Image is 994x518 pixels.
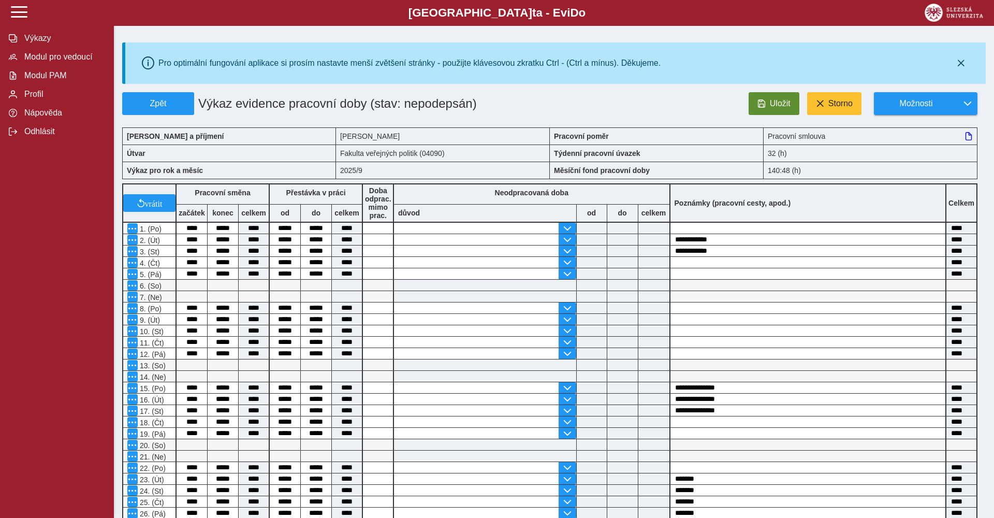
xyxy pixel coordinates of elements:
span: 11. (Čt) [138,339,164,347]
button: Menu [127,360,138,370]
b: Pracovní směna [195,189,250,197]
b: Měsíční fond pracovní doby [554,166,650,175]
span: 8. (Po) [138,305,162,313]
span: 4. (Čt) [138,259,160,267]
b: Týdenní pracovní úvazek [554,149,640,157]
span: 1. (Po) [138,225,162,233]
button: Menu [127,406,138,416]
b: do [301,209,331,217]
button: Menu [127,337,138,348]
span: 2. (Út) [138,236,160,244]
img: logo_web_su.png [925,4,983,22]
b: Přestávka v práci [286,189,345,197]
button: Menu [127,223,138,234]
div: Fakulta veřejných politik (04090) [336,145,550,162]
span: 15. (Po) [138,384,166,393]
span: 17. (St) [138,407,164,415]
b: konec [208,209,238,217]
b: celkem [332,209,362,217]
span: Modul pro vedoucí [21,52,105,62]
span: Uložit [770,99,791,108]
b: Celkem [948,199,974,207]
button: Menu [127,497,138,507]
span: Možnosti [883,99,949,108]
b: [GEOGRAPHIC_DATA] a - Evi [31,6,963,20]
b: od [270,209,300,217]
button: Menu [127,246,138,256]
button: Menu [127,235,138,245]
span: D [570,6,578,19]
button: Menu [127,428,138,439]
h1: Výkaz evidence pracovní doby (stav: nepodepsán) [194,92,482,115]
button: vrátit [123,194,176,212]
button: Menu [127,371,138,382]
div: [PERSON_NAME] [336,127,550,145]
button: Menu [127,394,138,405]
span: 6. (So) [138,282,162,290]
b: začátek [177,209,207,217]
span: 16. (Út) [138,396,164,404]
button: Menu [127,463,138,473]
button: Menu [127,417,138,427]
span: Odhlásit [21,127,105,136]
div: 140:48 (h) [764,162,977,179]
span: 7. (Ne) [138,293,162,301]
span: 21. (Ne) [138,453,166,461]
b: celkem [239,209,269,217]
span: Nápověda [21,108,105,118]
span: t [532,6,536,19]
b: Poznámky (pracovní cesty, apod.) [670,199,795,207]
span: 14. (Ne) [138,373,166,381]
span: Profil [21,90,105,99]
b: Pracovní poměr [554,132,609,140]
span: 13. (So) [138,362,166,370]
button: Menu [127,269,138,279]
span: 19. (Pá) [138,430,166,438]
span: Zpět [127,99,189,108]
span: Modul PAM [21,71,105,80]
b: Útvar [127,149,145,157]
span: Výkazy [21,34,105,43]
span: 12. (Pá) [138,350,166,358]
button: Menu [127,257,138,268]
button: Storno [807,92,861,115]
b: do [607,209,638,217]
span: 20. (So) [138,441,166,450]
button: Menu [127,349,138,359]
button: Zpět [122,92,194,115]
span: 24. (St) [138,487,164,495]
button: Možnosti [874,92,958,115]
span: 26. (Pá) [138,510,166,518]
button: Menu [127,383,138,393]
b: [PERSON_NAME] a příjmení [127,132,224,140]
button: Menu [127,451,138,462]
button: Menu [127,314,138,325]
span: vrátit [145,199,163,207]
span: 18. (Čt) [138,419,164,427]
span: 23. (Út) [138,476,164,484]
b: od [577,209,607,217]
div: 32 (h) [764,145,977,162]
span: 10. (St) [138,327,164,336]
b: Výkaz pro rok a měsíc [127,166,203,175]
b: důvod [398,209,420,217]
button: Uložit [749,92,799,115]
span: 5. (Pá) [138,270,162,279]
b: Neodpracovaná doba [495,189,568,197]
button: Menu [127,326,138,336]
div: Pracovní smlouva [764,127,977,145]
span: o [579,6,586,19]
span: 22. (Po) [138,464,166,472]
button: Menu [127,474,138,484]
span: 25. (Čt) [138,498,164,507]
div: 2025/9 [336,162,550,179]
button: Menu [127,303,138,313]
span: 9. (Út) [138,316,160,324]
button: Menu [127,280,138,291]
span: 3. (St) [138,248,159,256]
div: Pro optimální fungování aplikace si prosím nastavte menší zvětšení stránky - použijte klávesovou ... [158,59,661,68]
b: celkem [638,209,669,217]
button: Menu [127,292,138,302]
button: Menu [127,440,138,450]
button: Menu [127,485,138,496]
